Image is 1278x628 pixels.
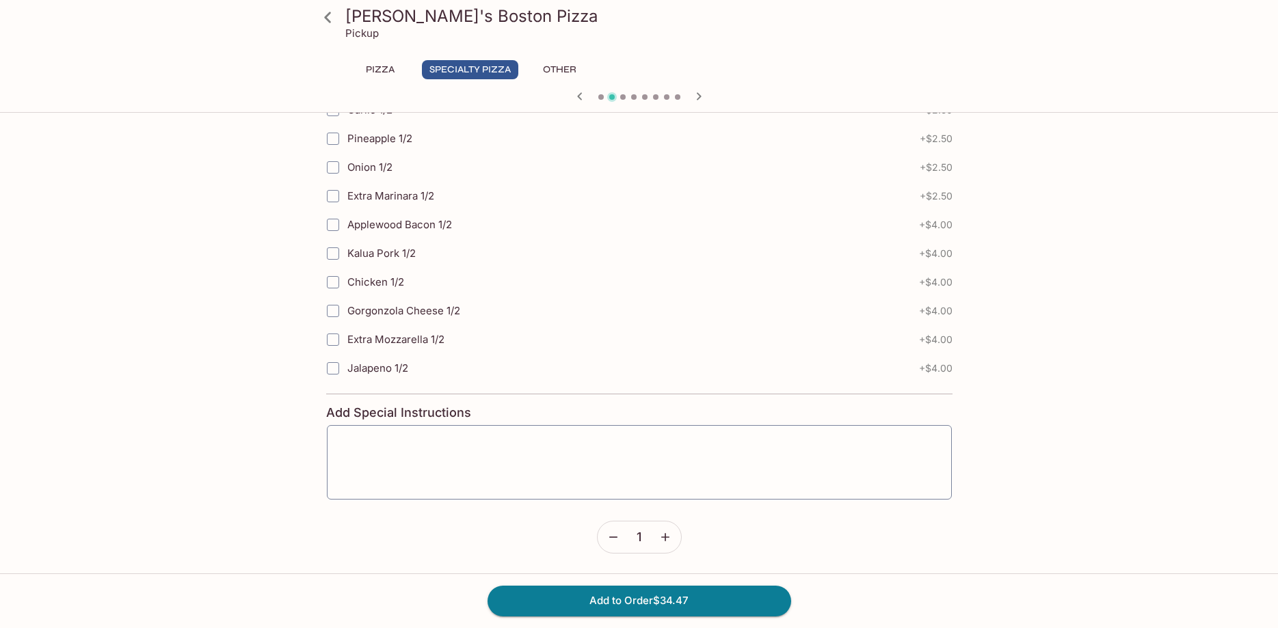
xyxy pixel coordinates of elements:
[347,361,408,374] span: Jalapeno 1/2
[920,191,953,202] span: + $2.50
[919,248,953,259] span: + $4.00
[529,60,591,79] button: Other
[422,60,518,79] button: Specialty Pizza
[347,218,452,231] span: Applewood Bacon 1/2
[345,27,379,40] p: Pickup
[349,60,411,79] button: Pizza
[347,161,392,174] span: Onion 1/2
[919,305,953,316] span: + $4.00
[920,162,953,173] span: + $2.50
[919,334,953,345] span: + $4.00
[347,333,444,346] span: Extra Mozzarella 1/2
[919,277,953,288] span: + $4.00
[347,247,416,260] span: Kalua Pork 1/2
[637,530,641,545] span: 1
[347,275,404,288] span: Chicken 1/2
[920,133,953,144] span: + $2.50
[345,5,957,27] h3: [PERSON_NAME]'s Boston Pizza
[347,132,412,145] span: Pineapple 1/2
[919,219,953,230] span: + $4.00
[488,586,791,616] button: Add to Order$34.47
[326,405,953,420] h4: Add Special Instructions
[347,304,460,317] span: Gorgonzola Cheese 1/2
[919,363,953,374] span: + $4.00
[347,189,434,202] span: Extra Marinara 1/2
